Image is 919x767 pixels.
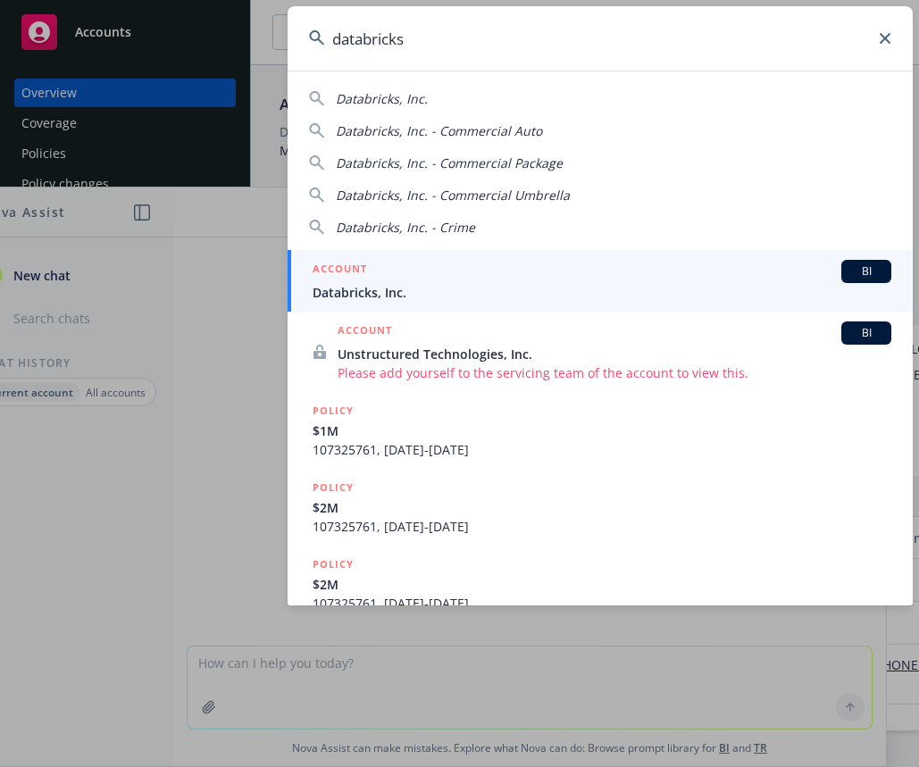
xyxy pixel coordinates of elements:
[313,575,891,594] span: $2M
[313,283,891,302] span: Databricks, Inc.
[288,250,913,312] a: ACCOUNTBIDatabricks, Inc.
[338,321,392,343] h5: ACCOUNT
[848,263,884,279] span: BI
[288,546,913,622] a: POLICY$2M107325761, [DATE]-[DATE]
[288,312,913,392] a: ACCOUNTBIUnstructured Technologies, Inc.Please add yourself to the servicing team of the account ...
[288,469,913,546] a: POLICY$2M107325761, [DATE]-[DATE]
[336,122,542,139] span: Databricks, Inc. - Commercial Auto
[336,154,563,171] span: Databricks, Inc. - Commercial Package
[288,6,913,71] input: Search...
[313,498,891,517] span: $2M
[313,421,891,440] span: $1M
[336,90,428,107] span: Databricks, Inc.
[848,325,884,341] span: BI
[313,517,891,536] span: 107325761, [DATE]-[DATE]
[313,440,891,459] span: 107325761, [DATE]-[DATE]
[338,363,891,382] span: Please add yourself to the servicing team of the account to view this.
[313,594,891,613] span: 107325761, [DATE]-[DATE]
[336,219,475,236] span: Databricks, Inc. - Crime
[313,260,367,281] h5: ACCOUNT
[288,392,913,469] a: POLICY$1M107325761, [DATE]-[DATE]
[313,402,354,420] h5: POLICY
[313,555,354,573] h5: POLICY
[338,345,891,363] span: Unstructured Technologies, Inc.
[313,479,354,496] h5: POLICY
[336,187,570,204] span: Databricks, Inc. - Commercial Umbrella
